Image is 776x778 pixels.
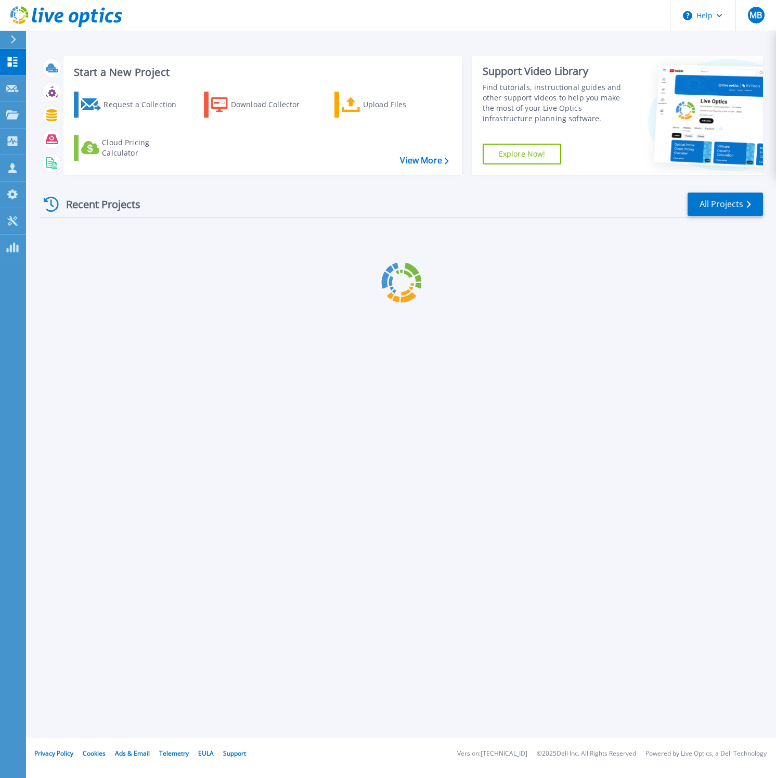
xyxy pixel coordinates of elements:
div: Support Video Library [483,65,628,78]
a: Telemetry [159,749,189,758]
li: Version: [TECHNICAL_ID] [457,750,527,757]
a: Download Collector [204,92,320,118]
li: © 2025 Dell Inc. All Rights Reserved [537,750,636,757]
a: Explore Now! [483,144,562,164]
a: Support [223,749,246,758]
a: Cookies [83,749,106,758]
a: Ads & Email [115,749,150,758]
a: Request a Collection [74,92,190,118]
a: View More [400,156,448,165]
h3: Start a New Project [74,67,448,78]
a: Cloud Pricing Calculator [74,135,190,161]
a: EULA [198,749,214,758]
li: Powered by Live Optics, a Dell Technology [645,750,767,757]
a: Privacy Policy [34,749,73,758]
div: Request a Collection [104,94,187,115]
div: Download Collector [231,94,314,115]
div: Upload Files [363,94,446,115]
a: All Projects [688,193,763,216]
a: Upload Files [334,92,450,118]
div: Find tutorials, instructional guides and other support videos to help you make the most of your L... [483,82,628,124]
div: Cloud Pricing Calculator [102,137,185,158]
span: MB [749,11,762,19]
div: Recent Projects [40,192,154,217]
